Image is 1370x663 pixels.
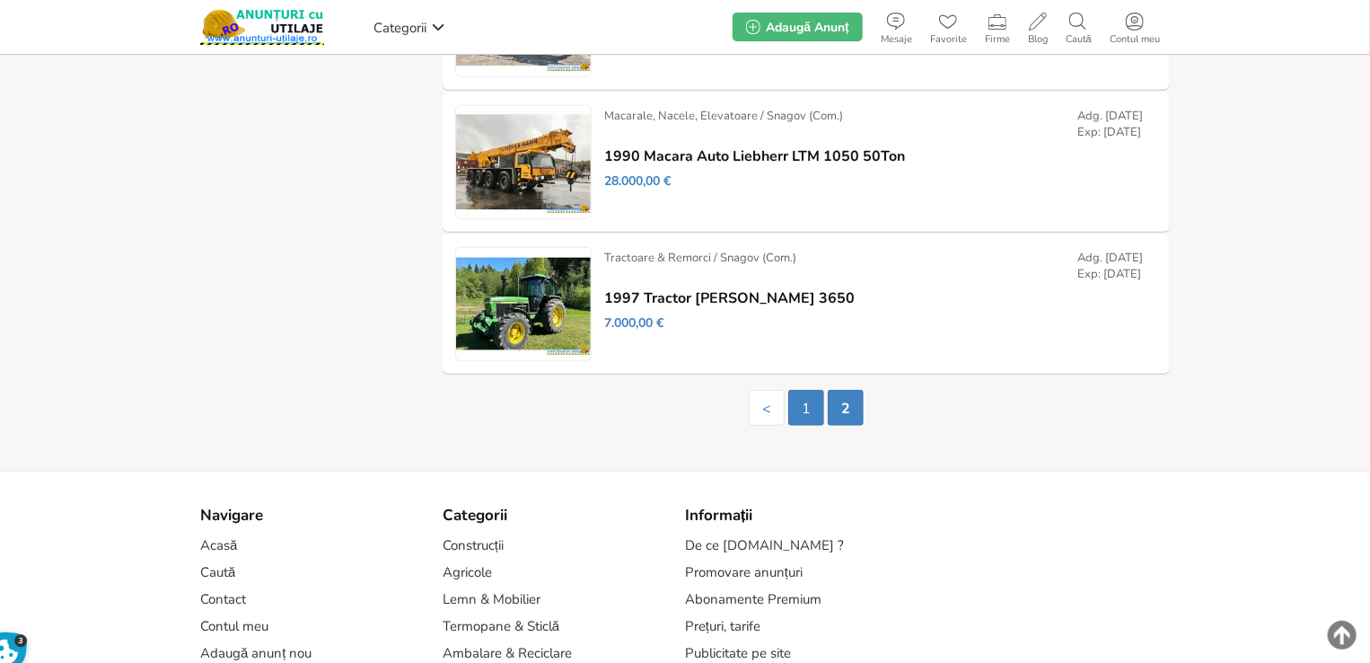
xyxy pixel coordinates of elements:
[976,34,1019,45] span: Firme
[685,591,821,607] a: Abonamente Premium
[200,591,246,607] a: Contact
[200,537,237,553] a: Acasă
[456,248,591,360] img: 1997 Tractor John Deere 3650
[200,645,312,661] a: Adaugă anunț nou
[685,618,760,634] a: Prețuri, tarife
[685,537,844,553] a: De ce [DOMAIN_NAME] ?
[921,9,976,45] a: Favorite
[443,508,667,524] div: Categorii
[1077,250,1143,282] div: Adg. [DATE] Exp: [DATE]
[200,508,425,524] div: Navigare
[200,9,324,45] img: Anunturi-Utilaje.RO
[14,634,28,648] span: 3
[369,13,450,40] a: Categorii
[456,106,591,218] img: 1990 Macara Auto Liebherr LTM 1050 50Ton
[921,34,976,45] span: Favorite
[1057,34,1101,45] span: Caută
[443,537,504,553] a: Construcții
[200,618,268,634] a: Contul meu
[1101,9,1169,45] a: Contul meu
[1077,108,1143,140] div: Adg. [DATE] Exp: [DATE]
[604,290,855,306] a: 1997 Tractor [PERSON_NAME] 3650
[604,250,796,266] div: Tractoare & Remorci / Snagov (Com.)
[1101,34,1169,45] span: Contul meu
[766,19,848,36] span: Adaugă Anunț
[604,315,663,331] span: 7.000,00 €
[685,508,909,524] div: Informații
[828,390,864,426] span: 2
[1057,9,1101,45] a: Caută
[1019,34,1057,45] span: Blog
[373,19,426,37] span: Categorii
[685,564,803,580] a: Promovare anunțuri
[1328,621,1357,650] img: scroll-to-top.png
[443,591,540,607] a: Lemn & Mobilier
[604,173,671,190] span: 28.000,00 €
[872,34,921,45] span: Mesaje
[1019,9,1057,45] a: Blog
[733,13,862,41] a: Adaugă Anunț
[443,645,572,661] a: Ambalare & Reciclare
[685,645,791,661] a: Publicitate pe site
[872,9,921,45] a: Mesaje
[443,564,492,580] a: Agricole
[749,390,785,426] a: <
[604,108,843,124] div: Macarale, Nacele, Elevatoare / Snagov (Com.)
[443,618,559,634] a: Termopane & Sticlă
[976,9,1019,45] a: Firme
[788,390,824,426] a: 1
[604,148,905,164] a: 1990 Macara Auto Liebherr LTM 1050 50Ton
[200,564,235,580] a: Caută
